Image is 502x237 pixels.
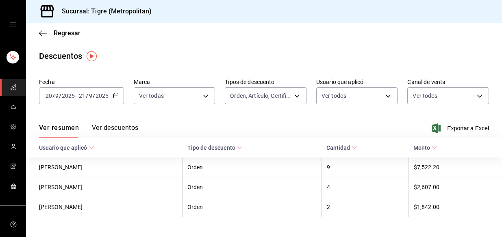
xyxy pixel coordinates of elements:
[78,93,86,99] input: --
[183,157,322,177] th: Orden
[54,29,80,37] span: Regresar
[413,92,437,100] span: Ver todos
[39,124,138,138] div: navigation tabs
[322,197,409,217] th: 2
[61,93,75,99] input: ----
[55,93,59,99] input: --
[433,123,489,133] button: Exportar a Excel
[409,157,502,177] th: $7,522.20
[52,93,55,99] span: /
[322,157,409,177] th: 9
[187,144,243,151] span: Tipo de descuento
[39,29,80,37] button: Regresar
[95,93,109,99] input: ----
[183,197,322,217] th: Orden
[26,197,183,217] th: [PERSON_NAME]
[230,92,291,100] span: Orden, Artículo, Certificado de regalo
[39,144,94,151] span: Usuario que aplicó
[86,93,88,99] span: /
[407,79,489,85] label: Canal de venta
[183,177,322,197] th: Orden
[409,177,502,197] th: $2,607.00
[26,157,183,177] th: [PERSON_NAME]
[134,79,215,85] label: Marca
[39,50,82,62] div: Descuentos
[322,177,409,197] th: 4
[10,21,16,28] button: open drawer
[45,93,52,99] input: --
[89,93,93,99] input: --
[76,93,78,99] span: -
[413,144,437,151] span: Monto
[326,144,357,151] span: Cantidad
[316,79,398,85] label: Usuario que aplicó
[87,51,97,61] img: Tooltip marker
[322,92,346,100] span: Ver todos
[409,197,502,217] th: $1,842.00
[92,124,138,138] button: Ver descuentos
[93,93,95,99] span: /
[55,6,152,16] h3: Sucursal: Tigre (Metropolitan)
[139,92,164,100] span: Ver todas
[59,93,61,99] span: /
[39,124,79,138] button: Ver resumen
[39,79,124,85] label: Fecha
[26,177,183,197] th: [PERSON_NAME]
[225,79,306,85] label: Tipos de descuento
